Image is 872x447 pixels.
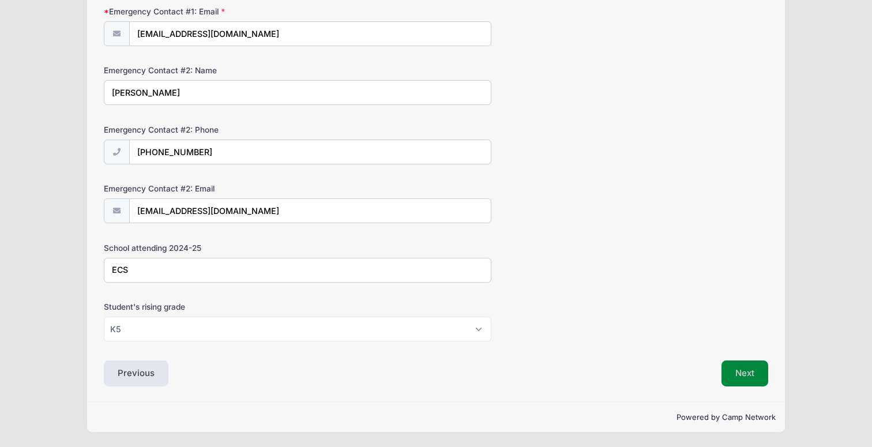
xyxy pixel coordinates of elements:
button: Previous [104,360,168,387]
label: School attending 2024-25 [104,242,325,254]
label: Emergency Contact #1: Email [104,6,325,17]
label: Emergency Contact #2: Email [104,183,325,194]
input: (xxx) xxx-xxxx [129,140,491,164]
input: email@email.com [129,21,491,46]
label: Emergency Contact #2: Name [104,65,325,76]
button: Next [721,360,768,387]
input: email@email.com [129,198,491,223]
p: Powered by Camp Network [96,412,776,423]
label: Emergency Contact #2: Phone [104,124,325,136]
label: Student's rising grade [104,301,325,313]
